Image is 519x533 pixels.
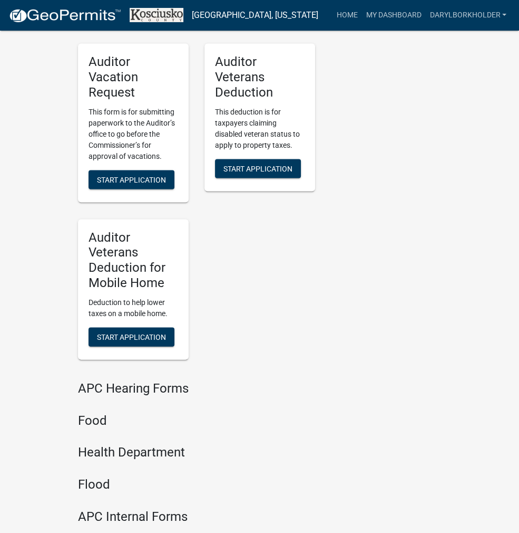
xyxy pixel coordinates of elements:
[425,5,511,25] a: DARYLBORKHOLDER
[78,477,315,492] h4: Flood
[78,380,315,396] h4: APC Hearing Forms
[130,8,183,22] img: Kosciusko County, Indiana
[89,106,178,161] p: This form is for submitting paperwork to the Auditor’s office to go before the Commissioner’s for...
[89,327,174,346] button: Start Application
[192,6,318,24] a: [GEOGRAPHIC_DATA], [US_STATE]
[223,164,292,172] span: Start Application
[215,159,301,178] button: Start Application
[97,332,166,340] span: Start Application
[332,5,361,25] a: Home
[361,5,425,25] a: My Dashboard
[89,297,178,319] p: Deduction to help lower taxes on a mobile home.
[78,444,315,460] h4: Health Department
[78,509,315,524] h4: APC Internal Forms
[215,106,305,150] p: This deduction is for taxpayers claiming disabled veteran status to apply to property taxes.
[89,54,178,99] h5: Auditor Vacation Request
[215,54,305,99] h5: Auditor Veterans Deduction
[89,170,174,189] button: Start Application
[97,175,166,183] span: Start Application
[89,230,178,290] h5: Auditor Veterans Deduction for Mobile Home
[78,413,315,428] h4: Food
